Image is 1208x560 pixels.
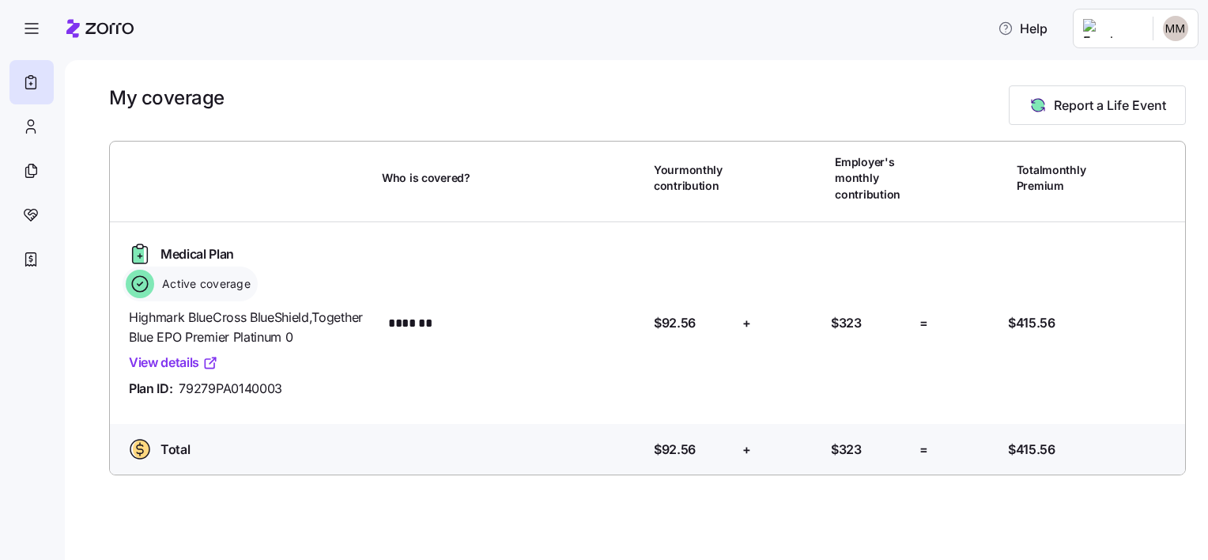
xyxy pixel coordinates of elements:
span: Employer's monthly contribution [835,154,913,202]
span: Highmark BlueCross BlueShield , Together Blue EPO Premier Platinum 0 [129,308,369,347]
span: + [742,440,751,460]
span: = [919,313,928,333]
span: $92.56 [654,313,696,333]
span: = [919,440,928,460]
img: 50dd7f3008828998aba6b0fd0a9ac0ea [1163,16,1188,41]
span: Medical Plan [160,244,234,264]
h1: My coverage [109,85,225,110]
span: Total [160,440,190,460]
span: Help [998,19,1048,38]
span: $415.56 [1008,313,1055,333]
span: Your monthly contribution [654,162,732,195]
button: Report a Life Event [1009,85,1186,125]
img: Employer logo [1083,19,1140,38]
span: $323 [831,313,862,333]
button: Help [985,13,1060,44]
span: Total monthly Premium [1017,162,1095,195]
span: Active coverage [157,276,251,292]
span: Plan ID: [129,379,172,399]
a: View details [129,353,218,373]
span: Report a Life Event [1054,96,1166,115]
span: $92.56 [654,440,696,460]
span: $415.56 [1008,440,1055,460]
span: + [742,313,751,333]
span: 79279PA0140003 [179,379,282,399]
span: $323 [831,440,862,460]
span: Who is covered? [382,170,470,186]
